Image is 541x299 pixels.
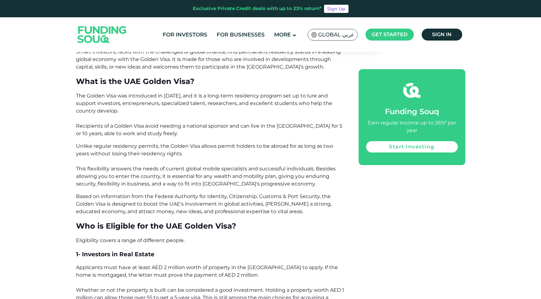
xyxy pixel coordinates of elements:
span: Eligibility covers a range of different people. [76,237,185,243]
span: Unlike regular residency permits, the Golden Visa allows permit holders to be abroad for as long ... [76,143,336,187]
span: More [274,31,291,38]
span: 1- Investors in Real Estate [76,251,154,258]
div: Earn regular income up to 26%* per year [366,119,458,134]
span: Smart investors, faced with the challenges of global finance, find permanent residency status in ... [76,49,341,70]
img: fsicon [403,82,420,99]
a: Sign Up [324,5,349,13]
img: Logo [71,19,133,51]
a: Start investing [366,141,458,152]
span: The Golden Visa was introduced in [DATE], and it is a long-term residency program set up to lure ... [76,93,342,136]
span: Global عربي [318,31,354,38]
a: Sign in [422,29,462,41]
div: Exclusive Private Credit deals with up to 23% return* [193,5,322,12]
span: Sign in [432,31,452,37]
span: Funding Souq [385,107,439,116]
a: For Businesses [215,30,266,40]
span: What is the UAE Golden Visa? [76,77,194,86]
span: Based on information from the Federal Authority for Identity, Citizenship, Customs & Port Securit... [76,193,332,214]
img: SA Flag [311,32,317,37]
span: Get started [372,31,408,37]
a: For Investors [161,30,209,40]
span: Who is Eligible for the UAE Golden Visa? [76,221,236,230]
